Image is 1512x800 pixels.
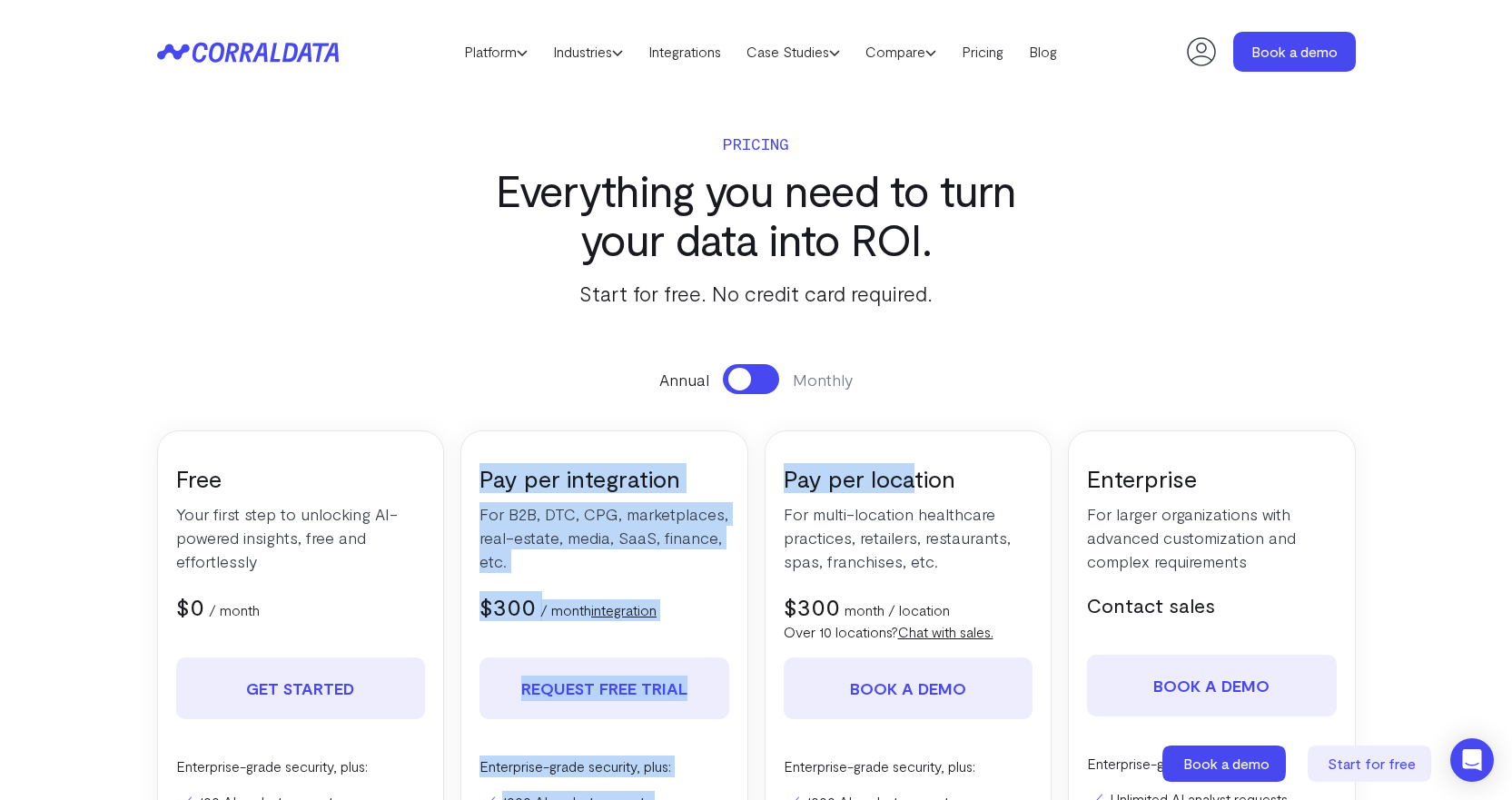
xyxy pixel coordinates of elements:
[479,756,729,777] p: Enterprise-grade security, plus:
[1087,502,1337,573] p: For larger organizations with advanced customization and complex requirements
[451,38,540,65] a: Platform
[1183,755,1270,772] span: Book a demo
[853,38,949,65] a: Compare
[845,599,950,621] p: month / location
[1087,753,1337,775] p: Enterprise-grade security, plus:
[479,463,729,493] h3: Pay per integration
[540,38,636,65] a: Industries
[461,131,1052,156] p: Pricing
[1450,738,1494,782] div: Open Intercom Messenger
[793,368,853,391] span: Monthly
[659,368,709,391] span: Annual
[734,38,853,65] a: Case Studies
[1233,32,1356,72] a: Book a demo
[784,502,1033,573] p: For multi-location healthcare practices, retailers, restaurants, spas, franchises, etc.
[1308,746,1435,782] a: Start for free
[949,38,1016,65] a: Pricing
[176,756,426,777] p: Enterprise-grade security, plus:
[461,165,1052,263] h3: Everything you need to turn your data into ROI.
[176,592,204,620] span: $0
[176,502,426,573] p: Your first step to unlocking AI-powered insights, free and effortlessly
[591,601,657,618] a: integration
[540,599,657,621] p: / month
[461,277,1052,310] p: Start for free. No credit card required.
[1087,463,1337,493] h3: Enterprise
[479,657,729,719] a: REQUEST FREE TRIAL
[209,599,260,621] p: / month
[479,502,729,573] p: For B2B, DTC, CPG, marketplaces, real-estate, media, SaaS, finance, etc.
[784,592,840,620] span: $300
[784,756,1033,777] p: Enterprise-grade security, plus:
[784,657,1033,719] a: Book a demo
[1162,746,1290,782] a: Book a demo
[1016,38,1070,65] a: Blog
[1087,591,1337,618] h5: Contact sales
[784,621,1033,643] p: Over 10 locations?
[784,463,1033,493] h3: Pay per location
[176,463,426,493] h3: Free
[176,657,426,719] a: Get Started
[479,592,536,620] span: $300
[636,38,734,65] a: Integrations
[1328,755,1416,772] span: Start for free
[898,623,993,640] a: Chat with sales.
[1087,655,1337,716] a: Book a demo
